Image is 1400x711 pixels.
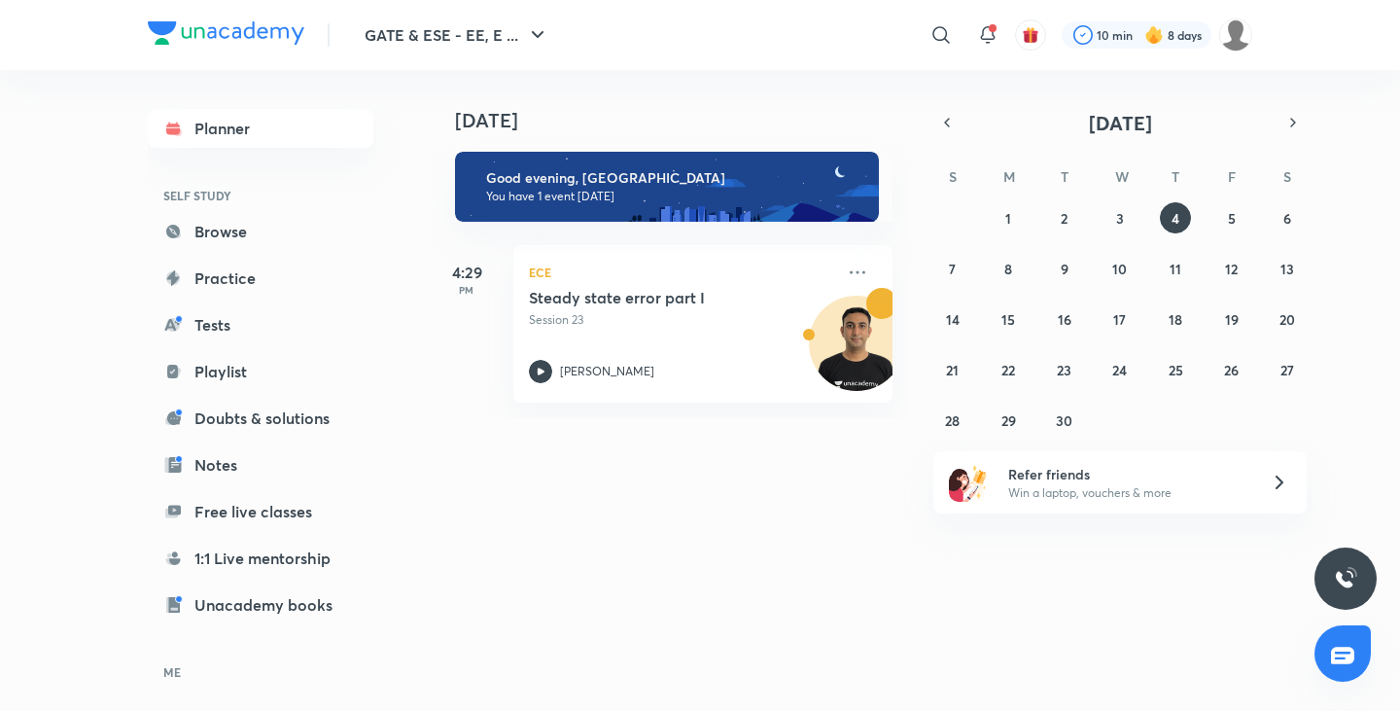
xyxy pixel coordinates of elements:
h5: 4:29 [428,261,506,284]
p: Win a laptop, vouchers & more [1008,484,1247,502]
button: September 9, 2025 [1049,253,1080,284]
a: Tests [148,305,373,344]
abbr: Saturday [1283,167,1291,186]
a: Playlist [148,352,373,391]
abbr: September 5, 2025 [1228,209,1236,228]
button: September 22, 2025 [993,354,1024,385]
abbr: September 6, 2025 [1283,209,1291,228]
p: [PERSON_NAME] [560,363,654,380]
button: September 12, 2025 [1216,253,1247,284]
button: September 13, 2025 [1272,253,1303,284]
a: Free live classes [148,492,373,531]
a: 1:1 Live mentorship [148,539,373,578]
abbr: September 19, 2025 [1225,310,1239,329]
abbr: September 3, 2025 [1116,209,1124,228]
abbr: September 13, 2025 [1280,260,1294,278]
img: avatar [1022,26,1039,44]
h4: [DATE] [455,109,912,132]
button: September 10, 2025 [1104,253,1136,284]
a: Doubts & solutions [148,399,373,438]
abbr: September 12, 2025 [1225,260,1238,278]
abbr: September 26, 2025 [1224,361,1239,379]
a: Unacademy books [148,586,373,624]
button: September 24, 2025 [1104,354,1136,385]
button: September 28, 2025 [937,405,968,436]
button: [DATE] [961,109,1279,136]
button: September 26, 2025 [1216,354,1247,385]
button: September 19, 2025 [1216,303,1247,335]
abbr: September 15, 2025 [1001,310,1015,329]
button: September 1, 2025 [993,202,1024,233]
abbr: September 21, 2025 [946,361,959,379]
button: September 15, 2025 [993,303,1024,335]
img: ttu [1334,567,1357,590]
button: September 16, 2025 [1049,303,1080,335]
button: September 27, 2025 [1272,354,1303,385]
img: Company Logo [148,21,304,45]
button: September 14, 2025 [937,303,968,335]
abbr: September 24, 2025 [1112,361,1127,379]
img: referral [949,463,988,502]
button: September 5, 2025 [1216,202,1247,233]
button: September 11, 2025 [1160,253,1191,284]
h6: SELF STUDY [148,179,373,212]
img: check rounded [1073,25,1093,45]
button: September 2, 2025 [1049,202,1080,233]
a: Browse [148,212,373,251]
abbr: September 11, 2025 [1170,260,1181,278]
abbr: September 16, 2025 [1058,310,1071,329]
button: September 29, 2025 [993,405,1024,436]
abbr: September 8, 2025 [1004,260,1012,278]
abbr: Wednesday [1115,167,1129,186]
span: [DATE] [1089,110,1152,136]
abbr: September 23, 2025 [1057,361,1071,379]
p: You have 1 event [DATE] [486,189,861,204]
abbr: September 18, 2025 [1169,310,1182,329]
abbr: September 2, 2025 [1061,209,1067,228]
abbr: September 22, 2025 [1001,361,1015,379]
button: September 6, 2025 [1272,202,1303,233]
button: September 25, 2025 [1160,354,1191,385]
abbr: Monday [1003,167,1015,186]
abbr: September 20, 2025 [1279,310,1295,329]
button: September 23, 2025 [1049,354,1080,385]
abbr: September 29, 2025 [1001,411,1016,430]
p: ECE [529,261,834,284]
h5: Steady state error part I [529,288,771,307]
abbr: Friday [1228,167,1236,186]
button: September 4, 2025 [1160,202,1191,233]
button: September 3, 2025 [1104,202,1136,233]
a: Company Logo [148,21,304,50]
p: PM [428,284,506,296]
button: September 21, 2025 [937,354,968,385]
abbr: September 14, 2025 [946,310,960,329]
h6: Refer friends [1008,464,1247,484]
h6: ME [148,656,373,689]
abbr: September 25, 2025 [1169,361,1183,379]
abbr: September 30, 2025 [1056,411,1072,430]
a: Notes [148,445,373,484]
abbr: September 7, 2025 [949,260,956,278]
button: September 8, 2025 [993,253,1024,284]
button: September 18, 2025 [1160,303,1191,335]
abbr: September 28, 2025 [945,411,960,430]
abbr: September 10, 2025 [1112,260,1127,278]
abbr: September 4, 2025 [1172,209,1179,228]
h6: Good evening, [GEOGRAPHIC_DATA] [486,169,861,187]
button: avatar [1015,19,1046,51]
button: September 20, 2025 [1272,303,1303,335]
button: September 17, 2025 [1104,303,1136,335]
abbr: September 9, 2025 [1061,260,1068,278]
abbr: Tuesday [1061,167,1068,186]
img: streak [1144,25,1164,45]
p: Session 23 [529,311,834,329]
a: Planner [148,109,373,148]
button: September 30, 2025 [1049,405,1080,436]
img: Tarun Kumar [1219,18,1252,52]
abbr: September 17, 2025 [1113,310,1126,329]
abbr: Thursday [1172,167,1179,186]
a: Practice [148,259,373,298]
abbr: September 27, 2025 [1280,361,1294,379]
button: September 7, 2025 [937,253,968,284]
img: Avatar [810,306,903,400]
